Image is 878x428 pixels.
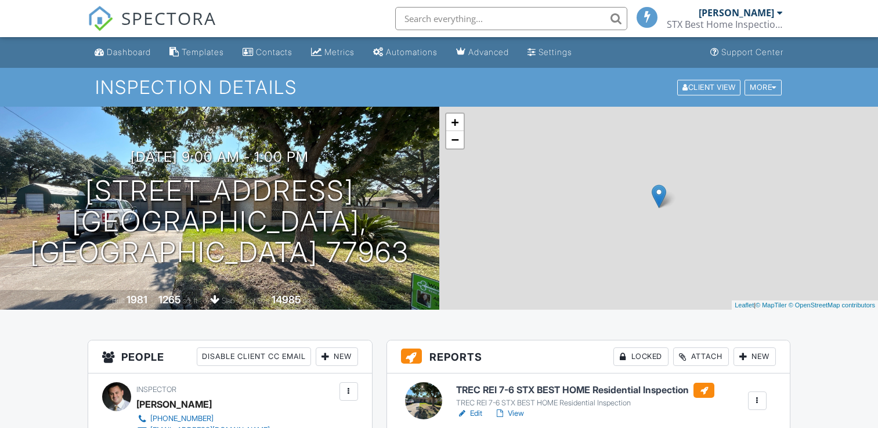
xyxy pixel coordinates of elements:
[88,16,216,40] a: SPECTORA
[19,176,421,267] h1: [STREET_ADDRESS] [GEOGRAPHIC_DATA], [GEOGRAPHIC_DATA] 77963
[735,302,754,309] a: Leaflet
[121,6,216,30] span: SPECTORA
[136,385,176,394] span: Inspector
[387,340,790,373] h3: Reports
[197,347,311,366] div: Disable Client CC Email
[756,302,787,309] a: © MapTiler
[456,383,714,398] h6: TREC REI 7-6 STX BEST HOME Residential Inspection
[95,77,783,97] h1: Inspection Details
[468,47,509,57] div: Advanced
[395,7,627,30] input: Search everything...
[456,408,482,419] a: Edit
[272,293,301,306] div: 14985
[699,7,774,19] div: [PERSON_NAME]
[90,42,156,63] a: Dashboard
[386,47,438,57] div: Automations
[127,293,147,306] div: 1981
[245,296,270,305] span: Lot Size
[706,42,788,63] a: Support Center
[451,42,514,63] a: Advanced
[131,149,309,165] h3: [DATE] 9:00 am - 1:00 pm
[88,6,113,31] img: The Best Home Inspection Software - Spectora
[677,79,740,95] div: Client View
[494,408,524,419] a: View
[446,131,464,148] a: Zoom out
[456,398,714,408] div: TREC REI 7-6 STX BEST HOME Residential Inspection
[721,47,783,57] div: Support Center
[303,296,317,305] span: sq.ft.
[136,396,212,413] div: [PERSON_NAME]
[745,79,782,95] div: More
[88,340,371,373] h3: People
[136,413,270,425] a: [PHONE_NUMBER]
[306,42,359,63] a: Metrics
[256,47,292,57] div: Contacts
[613,347,669,366] div: Locked
[150,414,214,423] div: [PHONE_NUMBER]
[523,42,577,63] a: Settings
[183,296,199,305] span: sq. ft.
[734,347,776,366] div: New
[732,300,878,310] div: |
[676,82,743,91] a: Client View
[165,42,229,63] a: Templates
[238,42,297,63] a: Contacts
[107,47,151,57] div: Dashboard
[112,296,125,305] span: Built
[456,383,714,408] a: TREC REI 7-6 STX BEST HOME Residential Inspection TREC REI 7-6 STX BEST HOME Residential Inspection
[539,47,572,57] div: Settings
[368,42,442,63] a: Automations (Basic)
[222,296,234,305] span: slab
[324,47,355,57] div: Metrics
[158,293,181,306] div: 1265
[789,302,875,309] a: © OpenStreetMap contributors
[667,19,783,30] div: STX Best Home Inspections, PLLC
[316,347,358,366] div: New
[673,347,729,366] div: Attach
[446,114,464,131] a: Zoom in
[182,47,224,57] div: Templates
